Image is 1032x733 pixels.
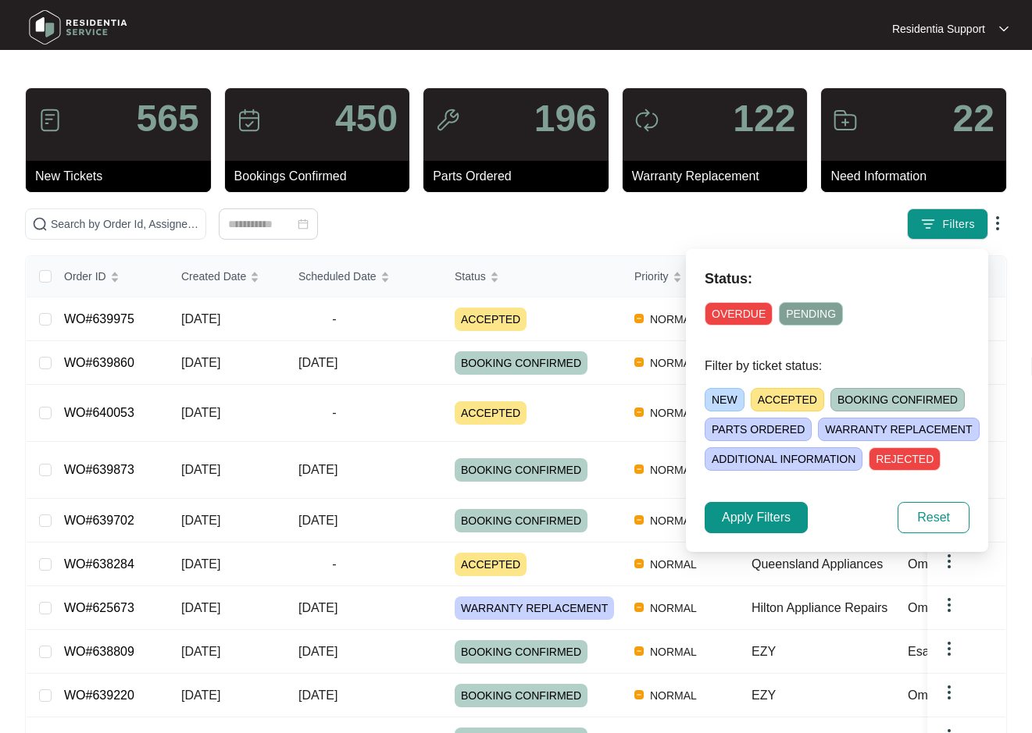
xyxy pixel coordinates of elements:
img: dropdown arrow [940,639,959,658]
img: icon [37,108,62,133]
img: dropdown arrow [940,683,959,702]
span: WARRANTY REPLACEMENT [455,596,614,620]
span: Status [455,268,486,285]
th: Priority [622,256,739,297]
span: ACCEPTED [455,401,527,425]
div: EZY [752,642,895,661]
span: [DATE] [181,406,220,419]
span: PARTS ORDERED [705,418,812,441]
a: WO#639702 [64,514,134,527]
img: Vercel Logo [634,646,644,656]
span: ACCEPTED [455,553,527,576]
span: - [298,555,370,574]
span: BOOKING CONFIRMED [455,640,587,664]
span: NORMAL [644,511,703,530]
span: PENDING [779,302,843,326]
a: WO#639220 [64,689,134,702]
p: 450 [335,100,398,137]
span: Esatto [908,645,943,658]
img: icon [833,108,858,133]
span: [DATE] [298,601,337,614]
span: Scheduled Date [298,268,377,285]
p: 122 [733,100,795,137]
a: WO#639873 [64,463,134,476]
span: Reset [917,508,950,527]
span: [DATE] [298,463,337,476]
span: Omega [908,601,948,614]
a: WO#625673 [64,601,134,614]
button: Apply Filters [705,502,808,533]
p: Warranty Replacement [632,167,808,186]
th: Status [442,256,622,297]
span: BOOKING CONFIRMED [455,351,587,375]
span: Apply Filters [722,508,791,527]
span: NORMAL [644,686,703,705]
img: dropdown arrow [940,596,959,614]
img: Vercel Logo [634,358,644,367]
p: 22 [953,100,995,137]
span: BOOKING CONFIRMED [830,388,965,411]
span: NORMAL [644,642,703,661]
p: 196 [534,100,597,137]
img: Vercel Logo [634,603,644,612]
p: Filter by ticket status: [705,357,970,375]
p: 565 [137,100,199,137]
span: NORMAL [644,354,703,372]
span: BOOKING CONFIRMED [455,684,587,707]
img: Vercel Logo [634,515,644,525]
div: Hilton Appliance Repairs [752,599,895,617]
span: [DATE] [181,514,220,527]
span: [DATE] [298,514,337,527]
img: search-icon [32,216,48,232]
p: Residentia Support [892,21,985,37]
img: icon [634,108,659,133]
span: NORMAL [644,404,703,422]
input: Search by Order Id, Assignee Name, Customer Name, Brand and Model [51,215,199,233]
p: Bookings Confirmed [234,167,410,186]
p: Need Information [830,167,1006,186]
span: [DATE] [298,689,337,702]
img: Vercel Logo [634,314,644,323]
span: BOOKING CONFIRMED [455,509,587,532]
span: NEW [705,388,745,411]
span: Created Date [181,268,246,285]
span: REJECTED [869,447,941,471]
img: icon [237,108,262,133]
img: dropdown arrow [999,25,1009,33]
a: WO#638809 [64,645,134,658]
span: OVERDUE [705,302,773,326]
th: Created Date [169,256,286,297]
p: Parts Ordered [433,167,609,186]
span: Omega [908,557,948,571]
a: WO#638284 [64,557,134,571]
span: - [298,404,370,422]
img: Vercel Logo [634,690,644,699]
p: New Tickets [35,167,211,186]
a: WO#640053 [64,406,134,419]
img: residentia service logo [23,4,133,51]
span: ADDITIONAL INFORMATION [705,447,862,471]
span: [DATE] [298,645,337,658]
span: [DATE] [181,312,220,326]
img: icon [435,108,460,133]
p: Status: [705,268,970,290]
span: NORMAL [644,310,703,329]
span: [DATE] [181,356,220,369]
img: Vercel Logo [634,559,644,568]
img: dropdown arrow [988,214,1007,233]
span: Omega [908,689,948,702]
span: NORMAL [644,599,703,617]
span: ACCEPTED [751,388,824,411]
span: NORMAL [644,461,703,479]
span: [DATE] [181,689,220,702]
img: Vercel Logo [634,407,644,417]
span: WARRANTY REPLACEMENT [818,418,979,441]
span: [DATE] [181,463,220,476]
a: WO#639860 [64,356,134,369]
img: dropdown arrow [940,552,959,571]
span: Order ID [64,268,106,285]
span: ACCEPTED [455,308,527,331]
span: Filters [942,216,975,233]
th: Scheduled Date [286,256,442,297]
span: [DATE] [298,356,337,369]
